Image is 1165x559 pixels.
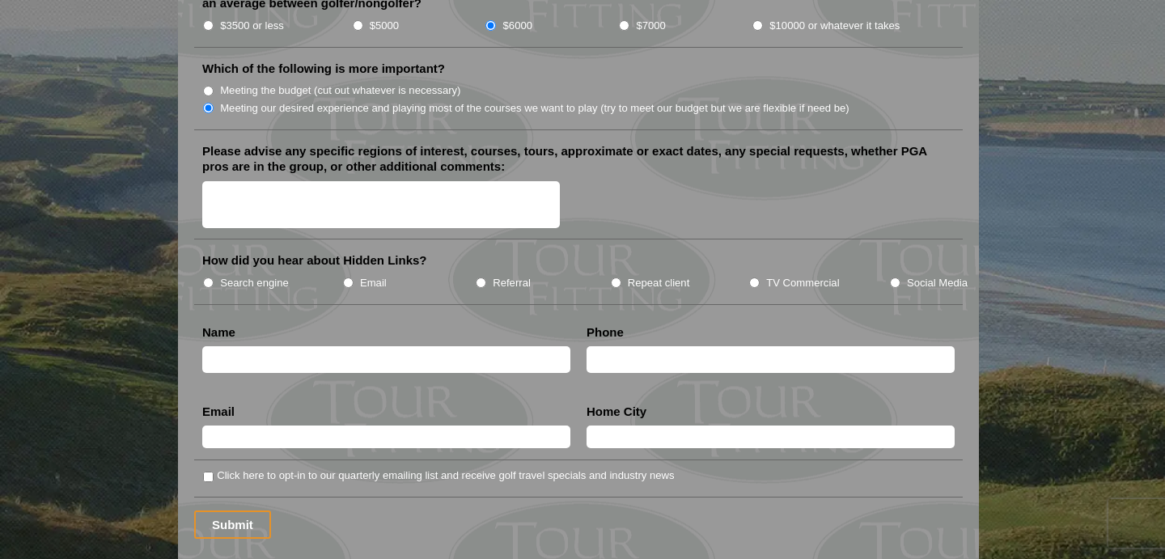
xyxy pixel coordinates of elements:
[194,510,271,539] input: Submit
[220,83,460,99] label: Meeting the budget (cut out whatever is necessary)
[360,275,387,291] label: Email
[370,18,399,34] label: $5000
[907,275,968,291] label: Social Media
[202,404,235,420] label: Email
[202,252,427,269] label: How did you hear about Hidden Links?
[202,61,445,77] label: Which of the following is more important?
[628,275,690,291] label: Repeat client
[769,18,900,34] label: $10000 or whatever it takes
[220,100,849,116] label: Meeting our desired experience and playing most of the courses we want to play (try to meet our b...
[493,275,531,291] label: Referral
[503,18,532,34] label: $6000
[202,324,235,341] label: Name
[766,275,839,291] label: TV Commercial
[587,404,646,420] label: Home City
[636,18,665,34] label: $7000
[587,324,624,341] label: Phone
[220,18,284,34] label: $3500 or less
[202,143,955,175] label: Please advise any specific regions of interest, courses, tours, approximate or exact dates, any s...
[217,468,674,484] label: Click here to opt-in to our quarterly emailing list and receive golf travel specials and industry...
[220,275,289,291] label: Search engine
